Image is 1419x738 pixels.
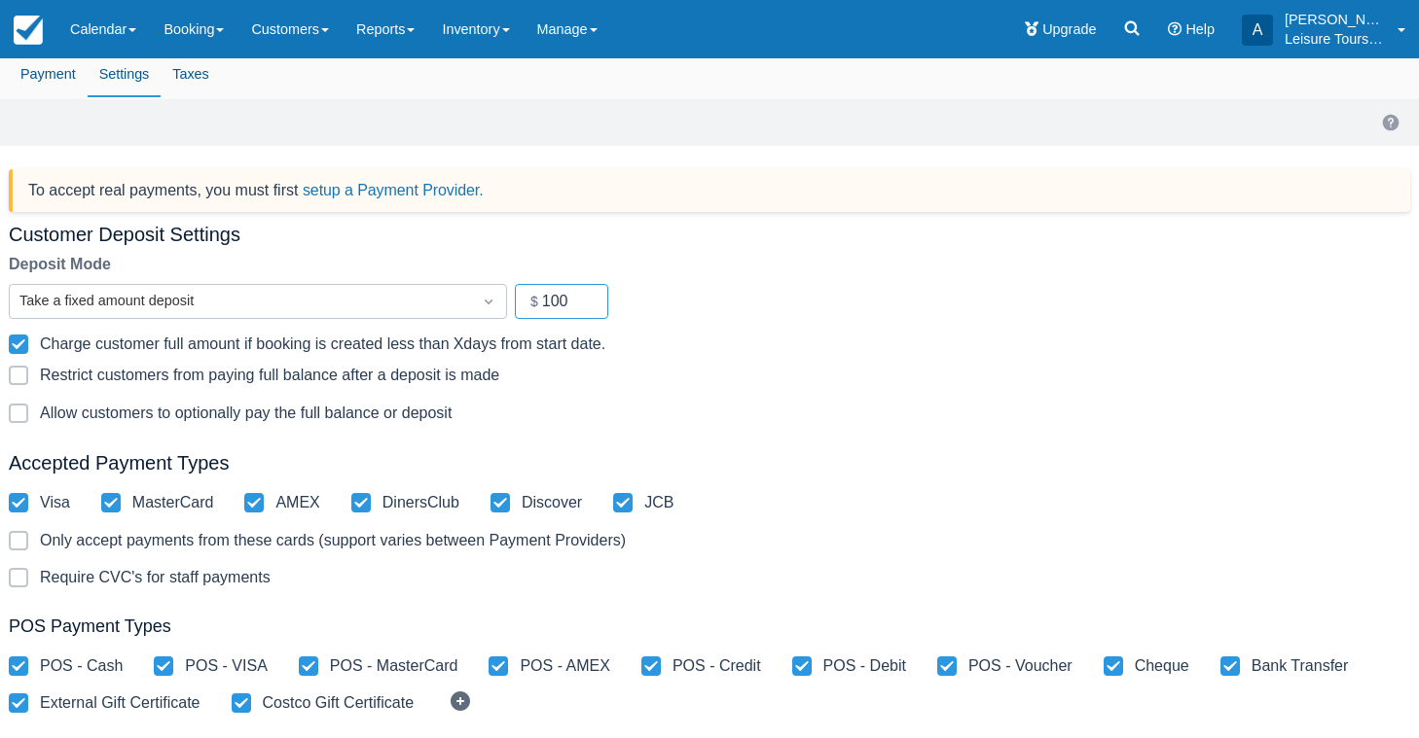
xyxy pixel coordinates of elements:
div: Visa [40,493,70,512]
i: Help [1168,22,1182,36]
div: Cheque [1135,656,1189,676]
a: setup a Payment Provider. [303,182,484,198]
div: Charge customer full amount if booking is created less than [40,334,450,354]
div: JCB [644,493,673,512]
span: Dropdown icon [479,292,498,311]
div: Discover [522,493,582,512]
div: A [1242,15,1273,46]
div: External Gift Certificate [40,693,200,713]
div: $ [530,284,538,319]
div: POS - Cash [40,656,123,676]
p: Leisure Tours Demo Account [1285,29,1386,49]
div: MasterCard [132,493,214,512]
span: Upgrade [1042,21,1096,37]
h5: POS Payment Types [9,617,1410,637]
div: POS - AMEX [520,656,609,676]
div: Bank Transfer [1252,656,1349,676]
h4: Accepted Payment Types [9,452,1410,474]
a: Payment [9,53,88,97]
div: Allow customers to optionally pay the full balance or deposit [40,404,1410,423]
h4: Customer Deposit Settings [9,224,1410,245]
div: DinersClub [382,493,459,512]
label: X days from start date. [454,334,606,354]
span: Help [1185,21,1215,37]
div: AMEX [275,493,319,512]
div: Take a fixed amount deposit [19,291,461,312]
div: POS - Credit [673,656,761,676]
div: Require CVC's for staff payments [40,568,1410,587]
div: POS - Voucher [968,656,1073,676]
div: POS - VISA [185,656,267,676]
div: To accept real payments, you must first [28,181,484,200]
div: POS - Debit [823,656,906,676]
div: Only accept payments from these cards (support varies between Payment Providers) [40,531,1410,550]
img: checkfront-main-nav-mini-logo.png [14,16,43,45]
div: POS - MasterCard [330,656,458,676]
a: Settings [88,53,161,97]
div: Costco Gift Certificate [263,693,415,713]
label: Deposit Mode [9,253,119,276]
p: [PERSON_NAME] ([PERSON_NAME][DOMAIN_NAME][PERSON_NAME]) [1285,10,1386,29]
a: Taxes [161,53,221,97]
div: Restrict customers from paying full balance after a deposit is made [40,366,1410,385]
